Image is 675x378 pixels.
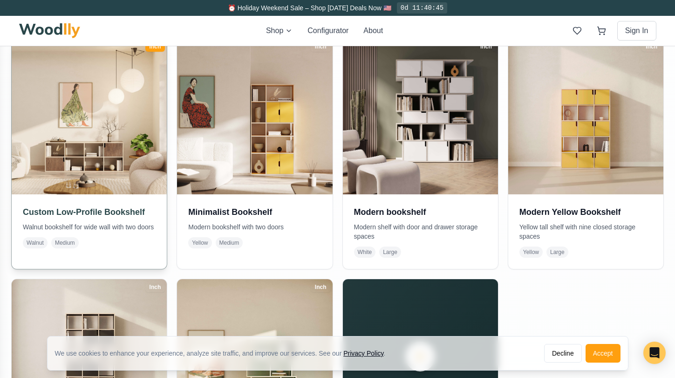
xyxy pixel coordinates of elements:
[307,25,348,36] button: Configurator
[23,206,156,219] h3: Custom Low-Profile Bookshelf
[546,247,568,258] span: Large
[188,206,321,219] h3: Minimalist Bookshelf
[508,39,663,194] img: Modern Yellow Bookshelf
[519,222,652,241] p: Yellow tall shelf with nine closed storage spaces
[643,342,666,364] div: Open Intercom Messenger
[23,237,48,248] span: Walnut
[19,23,81,38] img: Woodlly
[519,206,652,219] h3: Modern Yellow Bookshelf
[311,282,331,292] div: Inch
[188,237,211,248] span: Yellow
[51,237,79,248] span: Medium
[397,2,447,14] div: 0d 11:40:45
[266,25,293,36] button: Shop
[23,222,156,232] p: Walnut bookshelf for wide wall with two doors
[145,282,165,292] div: Inch
[343,39,498,194] img: Modern bookshelf
[354,206,487,219] h3: Modern bookshelf
[311,41,331,52] div: Inch
[8,35,171,198] img: Custom Low-Profile Bookshelf
[216,237,243,248] span: Medium
[145,41,165,52] div: Inch
[228,4,391,12] span: ⏰ Holiday Weekend Sale – Shop [DATE] Deals Now 🇺🇸
[55,349,393,358] div: We use cookies to enhance your experience, analyze site traffic, and improve our services. See our .
[188,222,321,232] p: Modern bookshelf with two doors
[617,21,656,41] button: Sign In
[544,344,582,363] button: Decline
[354,247,376,258] span: White
[177,39,332,194] img: Minimalist Bookshelf
[379,247,401,258] span: Large
[476,41,496,52] div: Inch
[586,344,620,363] button: Accept
[641,41,661,52] div: Inch
[519,247,543,258] span: Yellow
[343,350,383,357] a: Privacy Policy
[363,25,383,36] button: About
[354,222,487,241] p: Modern shelf with door and drawer storage spaces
